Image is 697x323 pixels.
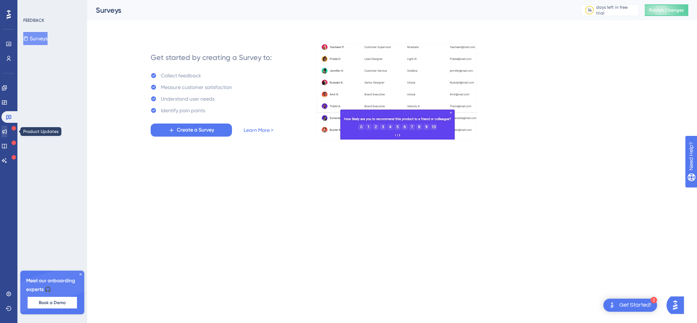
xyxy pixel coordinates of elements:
[26,276,78,294] span: Meet our onboarding experts 🎧
[596,4,636,16] div: days left in free trial
[23,32,48,45] button: Surveys
[161,71,201,80] div: Collect feedback
[619,301,651,309] div: Get Started!
[177,126,214,134] span: Create a Survey
[161,106,205,115] div: Identify pain points
[23,17,44,23] div: FEEDBACK
[603,299,657,312] div: Open Get Started! checklist, remaining modules: 2
[17,2,45,11] span: Need Help?
[244,126,273,134] a: Learn More >
[96,5,563,15] div: Surveys
[151,124,232,137] button: Create a Survey
[649,7,684,13] span: Publish Changes
[28,297,77,308] button: Book a Demo
[39,300,66,306] span: Book a Demo
[667,294,688,316] iframe: UserGuiding AI Assistant Launcher
[316,43,477,140] img: b81bf5b5c10d0e3e90f664060979471a.gif
[151,52,272,62] div: Get started by creating a Survey to:
[161,94,215,103] div: Understand user needs
[588,7,592,13] div: 14
[645,4,688,16] button: Publish Changes
[161,83,232,92] div: Measure customer satisfaction
[608,301,616,310] img: launcher-image-alternative-text
[651,297,657,303] div: 2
